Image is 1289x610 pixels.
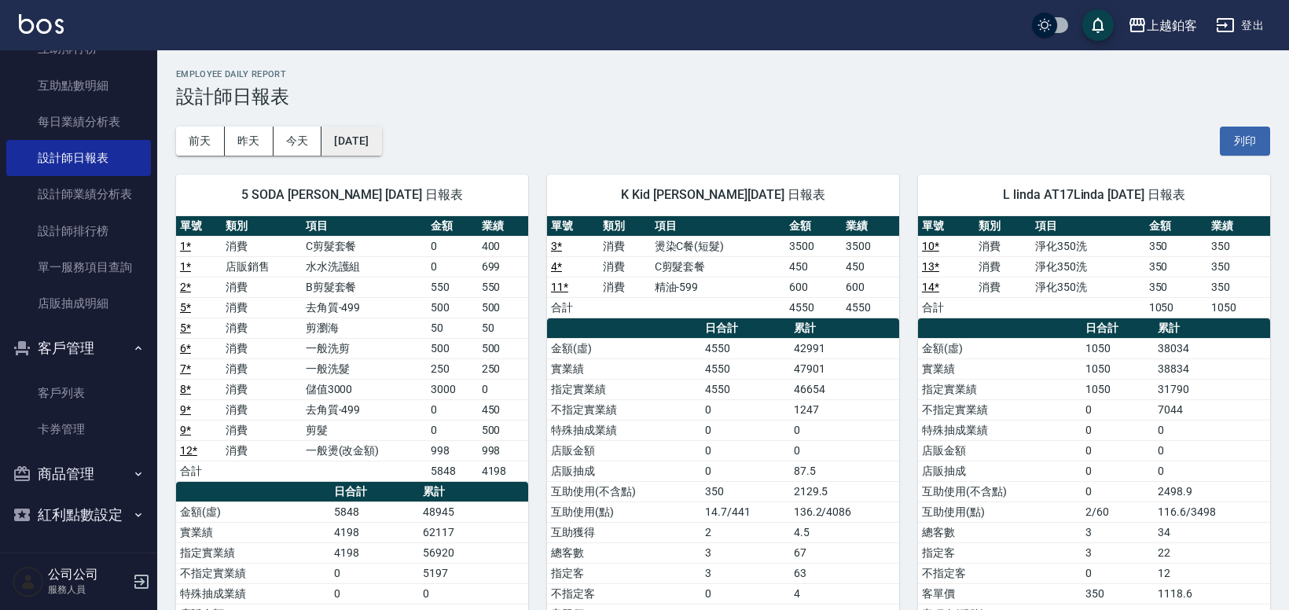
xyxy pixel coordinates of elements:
[918,522,1082,542] td: 總客數
[1154,481,1270,502] td: 2498.9
[6,454,151,494] button: 商品管理
[195,187,509,203] span: 5 SODA [PERSON_NAME] [DATE] 日報表
[478,338,528,358] td: 500
[842,216,899,237] th: 業績
[222,277,301,297] td: 消費
[427,338,477,358] td: 500
[1082,542,1154,563] td: 3
[918,399,1082,420] td: 不指定實業績
[176,563,330,583] td: 不指定實業績
[918,440,1082,461] td: 店販金額
[1082,358,1154,379] td: 1050
[975,256,1031,277] td: 消費
[547,338,701,358] td: 金額(虛)
[842,297,899,318] td: 4550
[599,256,651,277] td: 消費
[302,338,428,358] td: 一般洗剪
[1154,461,1270,481] td: 0
[427,420,477,440] td: 0
[547,502,701,522] td: 互助使用(點)
[701,481,790,502] td: 350
[6,285,151,322] a: 店販抽成明細
[918,379,1082,399] td: 指定實業績
[1031,216,1144,237] th: 項目
[419,542,528,563] td: 56920
[222,440,301,461] td: 消費
[176,502,330,522] td: 金額(虛)
[427,399,477,420] td: 0
[790,583,899,604] td: 4
[701,583,790,604] td: 0
[790,358,899,379] td: 47901
[1031,277,1144,297] td: 淨化350洗
[222,318,301,338] td: 消費
[918,502,1082,522] td: 互助使用(點)
[651,236,785,256] td: 燙染C餐(短髮)
[1145,256,1208,277] td: 350
[1207,236,1270,256] td: 350
[222,216,301,237] th: 類別
[1207,216,1270,237] th: 業績
[547,216,599,237] th: 單號
[1154,440,1270,461] td: 0
[176,461,222,481] td: 合計
[478,379,528,399] td: 0
[427,358,477,379] td: 250
[975,236,1031,256] td: 消費
[1154,583,1270,604] td: 1118.6
[547,481,701,502] td: 互助使用(不含點)
[6,249,151,285] a: 單一服務項目查詢
[918,542,1082,563] td: 指定客
[478,297,528,318] td: 500
[330,563,419,583] td: 0
[48,567,128,582] h5: 公司公司
[176,542,330,563] td: 指定實業績
[6,375,151,411] a: 客戶列表
[1207,277,1270,297] td: 350
[547,216,899,318] table: a dense table
[701,358,790,379] td: 4550
[918,461,1082,481] td: 店販抽成
[427,297,477,318] td: 500
[6,494,151,535] button: 紅利點數設定
[48,582,128,597] p: 服務人員
[651,216,785,237] th: 項目
[918,216,1270,318] table: a dense table
[918,338,1082,358] td: 金額(虛)
[547,399,701,420] td: 不指定實業績
[1082,461,1154,481] td: 0
[790,563,899,583] td: 63
[427,256,477,277] td: 0
[478,236,528,256] td: 400
[302,358,428,379] td: 一般洗髮
[6,411,151,447] a: 卡券管理
[6,328,151,369] button: 客戶管理
[1207,297,1270,318] td: 1050
[1154,420,1270,440] td: 0
[6,176,151,212] a: 設計師業績分析表
[478,358,528,379] td: 250
[222,358,301,379] td: 消費
[547,297,599,318] td: 合計
[547,420,701,440] td: 特殊抽成業績
[918,583,1082,604] td: 客單價
[1154,318,1270,339] th: 累計
[176,522,330,542] td: 實業績
[321,127,381,156] button: [DATE]
[330,522,419,542] td: 4198
[547,583,701,604] td: 不指定客
[1154,338,1270,358] td: 38034
[1145,277,1208,297] td: 350
[427,236,477,256] td: 0
[419,583,528,604] td: 0
[701,461,790,481] td: 0
[330,482,419,502] th: 日合計
[701,399,790,420] td: 0
[274,127,322,156] button: 今天
[1154,358,1270,379] td: 38834
[918,358,1082,379] td: 實業績
[222,420,301,440] td: 消費
[842,277,899,297] td: 600
[1082,379,1154,399] td: 1050
[302,399,428,420] td: 去角質-499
